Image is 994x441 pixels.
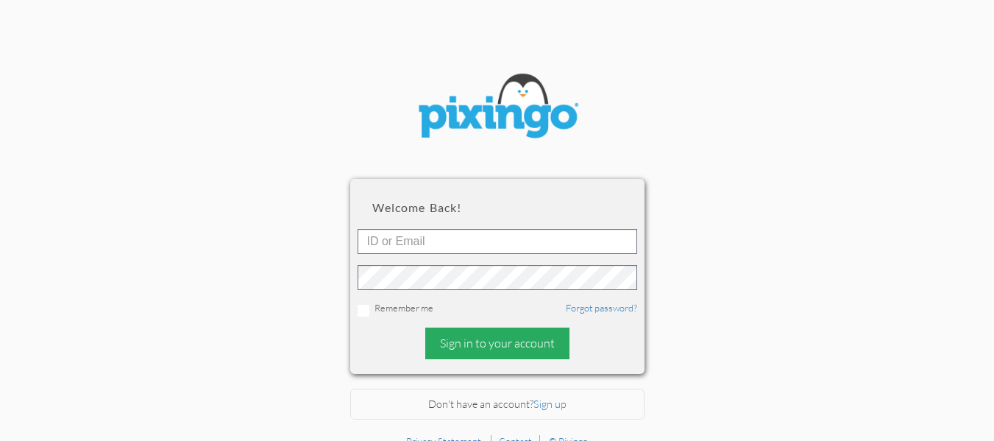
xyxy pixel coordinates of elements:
[358,229,637,254] input: ID or Email
[425,328,569,359] div: Sign in to your account
[533,398,567,410] a: Sign up
[372,201,622,214] h2: Welcome back!
[358,301,637,317] div: Remember me
[566,302,637,314] a: Forgot password?
[409,66,586,149] img: pixingo logo
[993,440,994,441] iframe: Chat
[350,389,645,420] div: Don't have an account?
